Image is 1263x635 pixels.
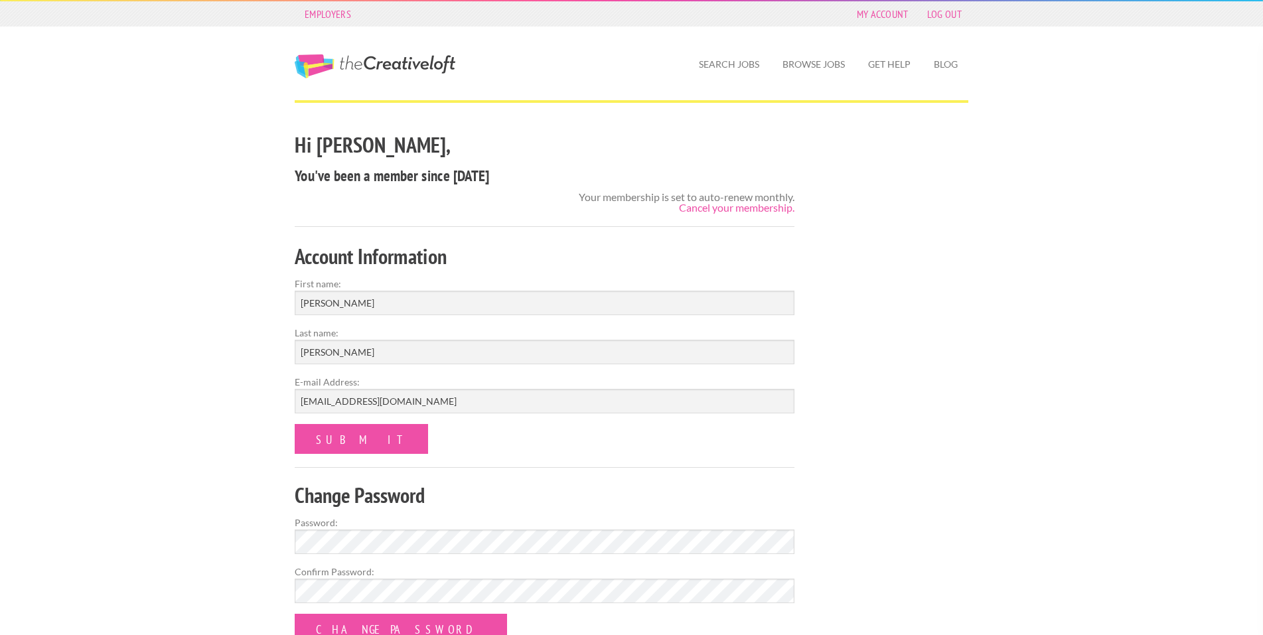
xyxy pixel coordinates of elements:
[295,242,794,271] h2: Account Information
[579,192,794,213] div: Your membership is set to auto-renew monthly.
[850,5,915,23] a: My Account
[688,49,770,80] a: Search Jobs
[679,201,794,214] a: Cancel your membership.
[923,49,968,80] a: Blog
[921,5,968,23] a: Log Out
[295,165,794,186] h4: You've been a member since [DATE]
[295,277,794,291] label: First name:
[295,326,794,340] label: Last name:
[295,480,794,510] h2: Change Password
[772,49,855,80] a: Browse Jobs
[295,130,794,160] h2: Hi [PERSON_NAME],
[295,424,428,454] input: Submit
[295,516,794,529] label: Password:
[298,5,358,23] a: Employers
[295,375,794,389] label: E-mail Address:
[295,54,455,78] a: The Creative Loft
[295,565,794,579] label: Confirm Password:
[857,49,921,80] a: Get Help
